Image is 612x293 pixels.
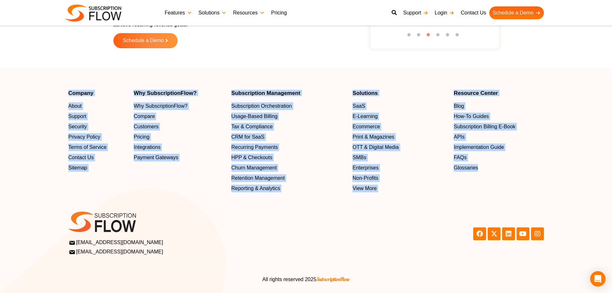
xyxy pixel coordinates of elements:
[231,102,346,110] a: Subscription Orchestration
[65,5,121,22] img: Subscriptionflow
[352,174,447,182] a: Non-Profits
[352,113,377,120] span: E-Learning
[231,143,278,151] span: Recurring Payments
[134,123,225,131] a: Customers
[427,33,433,40] button: 3 of 6
[352,143,399,151] span: OTT & Digital Media
[446,33,452,40] button: 5 of 6
[352,113,447,120] a: E-Learning
[231,113,346,120] a: Usage-Based Billing
[70,239,304,246] a: [EMAIL_ADDRESS][DOMAIN_NAME]
[454,133,544,141] a: APIs
[231,185,346,192] a: Reporting & Analytics
[134,143,161,151] span: Integrations
[68,154,94,161] span: Contact Us
[456,33,462,40] button: 6 of 6
[68,212,136,232] img: SF-logo
[268,6,290,19] a: Pricing
[316,276,350,282] span: SubscriptionFlow
[454,164,544,172] a: Glossaries
[134,133,225,141] a: Pricing
[431,6,457,19] a: Login
[457,6,489,19] a: Contact Us
[489,6,544,19] a: Schedule a Demo
[352,185,377,192] span: View More
[68,275,544,283] center: All rights reserved 2025
[231,143,346,151] a: Recurring Payments
[70,239,163,246] span: [EMAIL_ADDRESS][DOMAIN_NAME]
[352,90,447,96] h4: Solutions
[68,164,128,172] a: Sitemap
[134,154,225,161] a: Payment Gateways
[113,33,178,48] a: Schedule a Demo
[231,164,346,172] a: Churn Management
[454,123,544,131] a: Subscription Billing E-Book
[454,123,515,131] span: Subscription Billing E-Book
[68,113,86,120] span: Support
[68,102,82,110] span: About
[68,90,128,96] h4: Company
[134,154,178,161] span: Payment Gateways
[352,154,447,161] a: SMBs
[352,185,447,192] a: View More
[436,33,443,40] button: 4 of 6
[70,248,304,256] a: [EMAIL_ADDRESS][DOMAIN_NAME]
[134,90,225,96] h4: Why SubscriptionFlow?
[352,174,378,182] span: Non-Profits
[231,113,278,120] span: Usage-Based Billing
[454,143,544,151] a: Implementation Guide
[123,38,164,43] span: Schedule a Demo
[231,123,273,131] span: Tax & Compliance
[352,133,447,141] a: Print & Magazines
[231,90,346,96] h4: Subscription Management
[68,102,128,110] a: About
[68,143,128,151] a: Terms of Service
[352,154,366,161] span: SMBs
[134,102,187,110] span: Why SubscriptionFlow?
[134,113,155,120] span: Compare
[454,102,464,110] span: Blog
[68,133,101,141] span: Privacy Policy
[231,123,346,131] a: Tax & Compliance
[231,154,346,161] a: HPP & Checkouts
[352,123,380,131] span: Ecommerce
[231,164,277,172] span: Churn Management
[68,133,128,141] a: Privacy Policy
[195,6,230,19] a: Solutions
[68,164,87,172] span: Sitemap
[454,113,489,120] span: How-To Guides
[454,154,544,161] a: FAQs
[134,102,225,110] a: Why SubscriptionFlow?
[231,185,280,192] span: Reporting & Analytics
[231,102,292,110] span: Subscription Orchestration
[230,6,268,19] a: Resources
[134,133,149,141] span: Pricing
[454,164,478,172] span: Glossaries
[352,164,378,172] span: Enterprises
[134,143,225,151] a: Integrations
[134,123,158,131] span: Customers
[231,133,264,141] span: CRM for SaaS
[68,154,128,161] a: Contact Us
[454,90,544,96] h4: Resource Center
[68,113,128,120] a: Support
[70,248,163,256] span: [EMAIL_ADDRESS][DOMAIN_NAME]
[68,123,128,131] a: Security
[454,143,504,151] span: Implementation Guide
[162,6,195,19] a: Features
[590,271,606,287] div: Open Intercom Messenger
[352,143,447,151] a: OTT & Digital Media
[352,133,394,141] span: Print & Magazines
[400,6,431,19] a: Support
[417,33,423,40] button: 2 of 6
[68,143,107,151] span: Terms of Service
[352,164,447,172] a: Enterprises
[231,174,346,182] a: Retention Management
[454,102,544,110] a: Blog
[231,133,346,141] a: CRM for SaaS
[454,154,466,161] span: FAQs
[454,113,544,120] a: How-To Guides
[134,113,225,120] a: Compare
[231,174,285,182] span: Retention Management
[352,102,447,110] a: SaaS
